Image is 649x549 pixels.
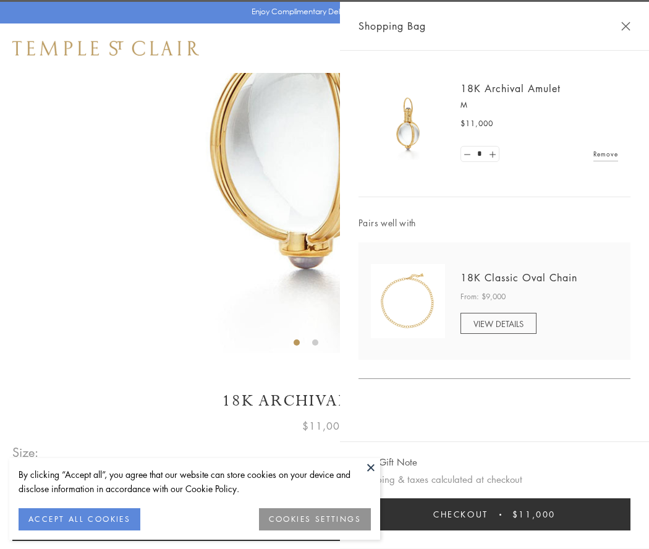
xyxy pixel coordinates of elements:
[19,508,140,530] button: ACCEPT ALL COOKIES
[259,508,371,530] button: COOKIES SETTINGS
[358,472,630,487] p: Shipping & taxes calculated at checkout
[433,508,488,521] span: Checkout
[460,313,537,334] a: VIEW DETAILS
[12,442,40,462] span: Size:
[302,418,347,434] span: $11,000
[460,271,577,284] a: 18K Classic Oval Chain
[460,291,506,303] span: From: $9,000
[621,22,630,31] button: Close Shopping Bag
[473,318,524,330] span: VIEW DETAILS
[358,454,417,470] button: Add Gift Note
[460,82,561,95] a: 18K Archival Amulet
[460,99,618,111] p: M
[460,117,493,130] span: $11,000
[19,467,371,496] div: By clicking “Accept all”, you agree that our website can store cookies on your device and disclos...
[593,147,618,161] a: Remove
[358,498,630,530] button: Checkout $11,000
[252,6,392,18] p: Enjoy Complimentary Delivery & Returns
[512,508,556,521] span: $11,000
[358,18,426,34] span: Shopping Bag
[371,264,445,338] img: N88865-OV18
[461,147,473,162] a: Set quantity to 0
[371,87,445,161] img: 18K Archival Amulet
[12,390,637,412] h1: 18K Archival Amulet
[358,216,630,230] span: Pairs well with
[12,41,199,56] img: Temple St. Clair
[486,147,498,162] a: Set quantity to 2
